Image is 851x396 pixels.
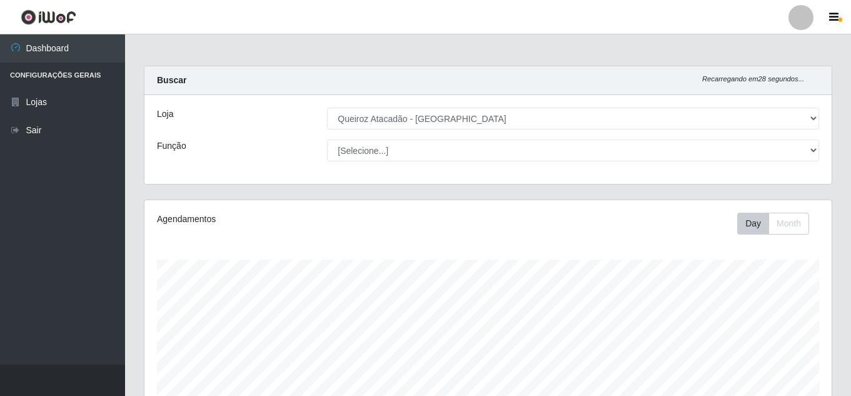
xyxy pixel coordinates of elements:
[157,108,173,121] label: Loja
[157,213,422,226] div: Agendamentos
[157,140,186,153] label: Função
[737,213,819,235] div: Toolbar with button groups
[768,213,809,235] button: Month
[737,213,809,235] div: First group
[157,75,186,85] strong: Buscar
[21,9,76,25] img: CoreUI Logo
[737,213,769,235] button: Day
[702,75,804,83] i: Recarregando em 28 segundos...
